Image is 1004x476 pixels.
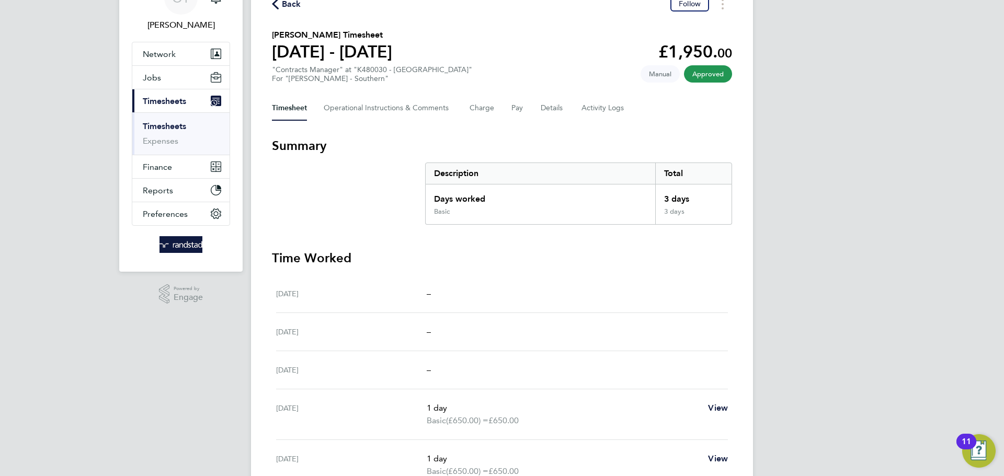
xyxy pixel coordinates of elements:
[708,454,728,463] span: View
[708,452,728,465] a: View
[272,250,732,266] h3: Time Worked
[717,45,732,61] span: 00
[132,112,230,155] div: Timesheets
[488,415,519,425] span: £650.00
[159,284,203,304] a: Powered byEngage
[143,185,173,195] span: Reports
[708,403,728,413] span: View
[470,96,495,121] button: Charge
[427,402,700,414] p: 1 day
[132,42,230,65] button: Network
[655,163,732,184] div: Total
[641,65,680,83] span: This timesheet was manually created.
[427,327,431,336] span: –
[427,414,446,427] span: Basic
[655,207,732,224] div: 3 days
[427,452,700,465] p: 1 day
[658,42,732,62] app-decimal: £1,950.
[425,162,732,225] div: Summary
[143,73,161,83] span: Jobs
[708,402,728,414] a: View
[276,326,427,338] div: [DATE]
[132,89,230,112] button: Timesheets
[962,442,971,455] div: 11
[276,287,427,300] div: [DATE]
[132,155,230,178] button: Finance
[324,96,453,121] button: Operational Instructions & Comments
[143,136,178,146] a: Expenses
[581,96,625,121] button: Activity Logs
[446,466,488,476] span: (£650.00) =
[174,284,203,293] span: Powered by
[272,96,307,121] button: Timesheet
[426,184,655,207] div: Days worked
[511,96,524,121] button: Pay
[132,202,230,225] button: Preferences
[276,364,427,376] div: [DATE]
[276,402,427,427] div: [DATE]
[143,96,186,106] span: Timesheets
[143,121,186,131] a: Timesheets
[962,434,996,468] button: Open Resource Center, 11 new notifications
[132,236,230,253] a: Go to home page
[174,293,203,302] span: Engage
[684,65,732,83] span: This timesheet has been approved.
[132,19,230,31] span: Oliver Taylor
[272,41,392,62] h1: [DATE] - [DATE]
[132,66,230,89] button: Jobs
[272,65,472,83] div: "Contracts Manager" at "K480030 - [GEOGRAPHIC_DATA]"
[272,137,732,154] h3: Summary
[272,74,472,83] div: For "[PERSON_NAME] - Southern"
[446,415,488,425] span: (£650.00) =
[434,207,450,216] div: Basic
[132,179,230,202] button: Reports
[143,162,172,172] span: Finance
[143,49,176,59] span: Network
[426,163,655,184] div: Description
[488,466,519,476] span: £650.00
[143,209,188,219] span: Preferences
[427,288,431,298] span: –
[272,29,392,41] h2: [PERSON_NAME] Timesheet
[427,365,431,375] span: –
[541,96,565,121] button: Details
[655,184,732,207] div: 3 days
[159,236,203,253] img: randstad-logo-retina.png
